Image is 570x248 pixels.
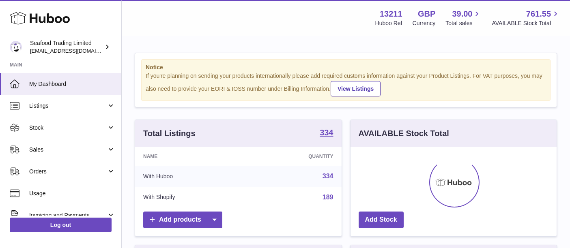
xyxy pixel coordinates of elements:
a: 189 [323,194,333,201]
span: Total sales [445,19,482,27]
a: Add Stock [359,212,404,228]
span: Usage [29,190,115,197]
span: [EMAIL_ADDRESS][DOMAIN_NAME] [30,47,119,54]
td: With Huboo [135,166,246,187]
a: Log out [10,218,112,232]
span: Orders [29,168,107,175]
a: 334 [320,128,333,138]
h3: Total Listings [143,128,196,139]
th: Quantity [246,147,341,166]
span: Sales [29,146,107,154]
strong: GBP [418,9,435,19]
h3: AVAILABLE Stock Total [359,128,449,139]
td: With Shopify [135,187,246,208]
div: If you're planning on sending your products internationally please add required customs informati... [146,72,546,96]
a: 761.55 AVAILABLE Stock Total [492,9,560,27]
span: 39.00 [452,9,472,19]
strong: Notice [146,64,546,71]
div: Currency [413,19,436,27]
th: Name [135,147,246,166]
a: 334 [323,173,333,180]
div: Seafood Trading Limited [30,39,103,55]
div: Huboo Ref [375,19,402,27]
a: View Listings [331,81,381,96]
strong: 334 [320,128,333,137]
a: 39.00 Total sales [445,9,482,27]
img: internalAdmin-13211@internal.huboo.com [10,41,22,53]
span: My Dashboard [29,80,115,88]
a: Add products [143,212,222,228]
span: Stock [29,124,107,132]
strong: 13211 [380,9,402,19]
span: Invoicing and Payments [29,212,107,219]
span: AVAILABLE Stock Total [492,19,560,27]
span: Listings [29,102,107,110]
span: 761.55 [526,9,551,19]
